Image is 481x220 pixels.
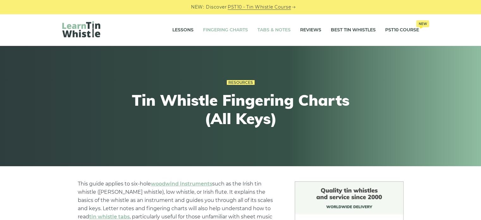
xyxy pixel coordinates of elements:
a: Lessons [172,22,194,38]
a: Fingering Charts [203,22,248,38]
a: Tabs & Notes [257,22,291,38]
a: Resources [227,80,255,85]
a: Reviews [300,22,321,38]
a: tin whistle tabs [89,214,130,220]
span: New [416,20,429,27]
a: Best Tin Whistles [331,22,376,38]
img: LearnTinWhistle.com [62,21,100,37]
h1: Tin Whistle Fingering Charts (All Keys) [124,91,357,128]
a: woodwind instruments [151,181,212,187]
a: PST10 CourseNew [385,22,419,38]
